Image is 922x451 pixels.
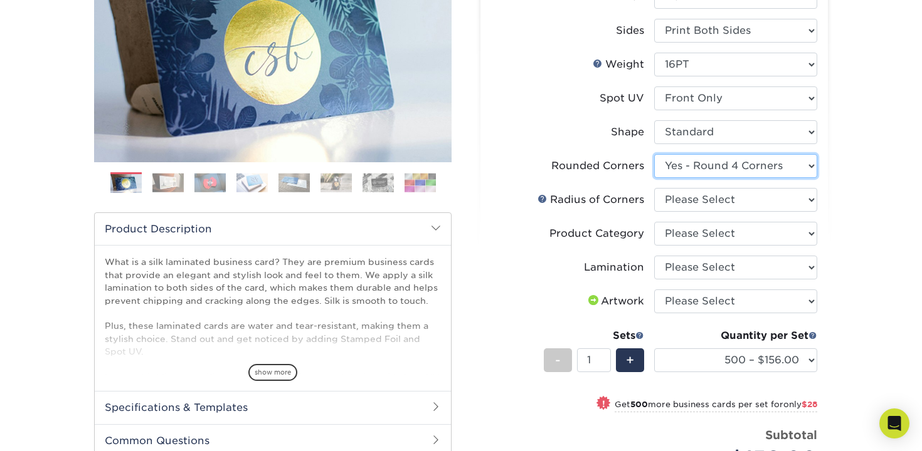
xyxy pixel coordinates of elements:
img: Business Cards 01 [110,168,142,199]
div: Quantity per Set [654,328,817,343]
h2: Specifications & Templates [95,391,451,423]
div: Product Category [549,226,644,241]
div: Lamination [584,260,644,275]
span: ! [602,397,605,410]
span: - [555,351,561,370]
div: Radius of Corners [538,192,644,207]
img: Business Cards 05 [278,173,310,192]
div: Artwork [586,294,644,309]
img: Business Cards 04 [236,173,268,192]
img: Business Cards 03 [194,173,226,192]
div: Sides [616,23,644,38]
div: Rounded Corners [551,158,644,174]
div: Sets [544,328,644,343]
div: Shape [611,125,644,140]
img: Business Cards 07 [363,173,394,192]
span: only [783,400,817,409]
img: Business Cards 06 [321,173,352,192]
strong: 500 [630,400,648,409]
div: Open Intercom Messenger [879,408,909,438]
strong: Subtotal [765,428,817,442]
div: Weight [593,57,644,72]
span: + [626,351,634,370]
h2: Product Description [95,213,451,245]
small: Get more business cards per set for [615,400,817,412]
div: Spot UV [600,91,644,106]
span: $28 [802,400,817,409]
img: Business Cards 02 [152,173,184,192]
span: show more [248,364,297,381]
img: Business Cards 08 [405,173,436,192]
